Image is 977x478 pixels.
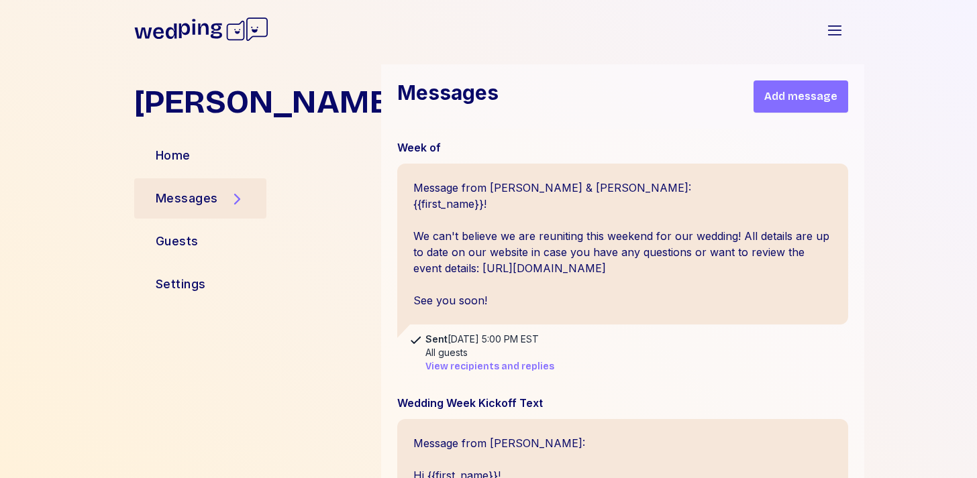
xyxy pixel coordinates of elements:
div: All guests [425,346,468,359]
span: Add message [764,88,837,105]
div: Message from [PERSON_NAME] & [PERSON_NAME]: {{first_name}}! We can't believe we are reuniting thi... [397,164,848,324]
div: Home [156,146,191,165]
div: Messages [156,189,218,208]
div: Guests [156,232,199,251]
span: Sent [425,333,448,345]
div: Settings [156,275,206,294]
div: Wedding Week Kickoff Text [397,395,848,411]
h1: [PERSON_NAME] [134,86,370,118]
div: [DATE] 5:00 PM EST [425,333,554,346]
button: Add message [754,80,848,113]
h1: Messages [397,80,499,113]
div: Week of [397,139,848,156]
button: View recipients and replies [425,360,554,373]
